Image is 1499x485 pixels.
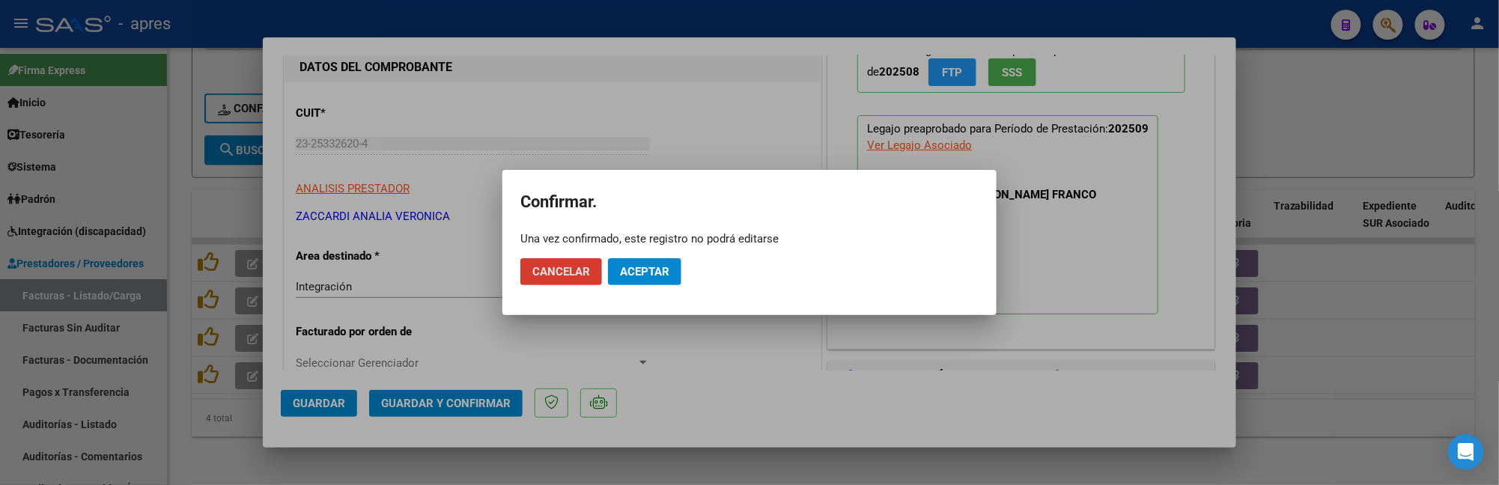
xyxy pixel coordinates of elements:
[532,265,590,278] span: Cancelar
[608,258,681,285] button: Aceptar
[520,231,979,246] div: Una vez confirmado, este registro no podrá editarse
[1448,434,1484,470] div: Open Intercom Messenger
[620,265,669,278] span: Aceptar
[520,188,979,216] h2: Confirmar.
[520,258,602,285] button: Cancelar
